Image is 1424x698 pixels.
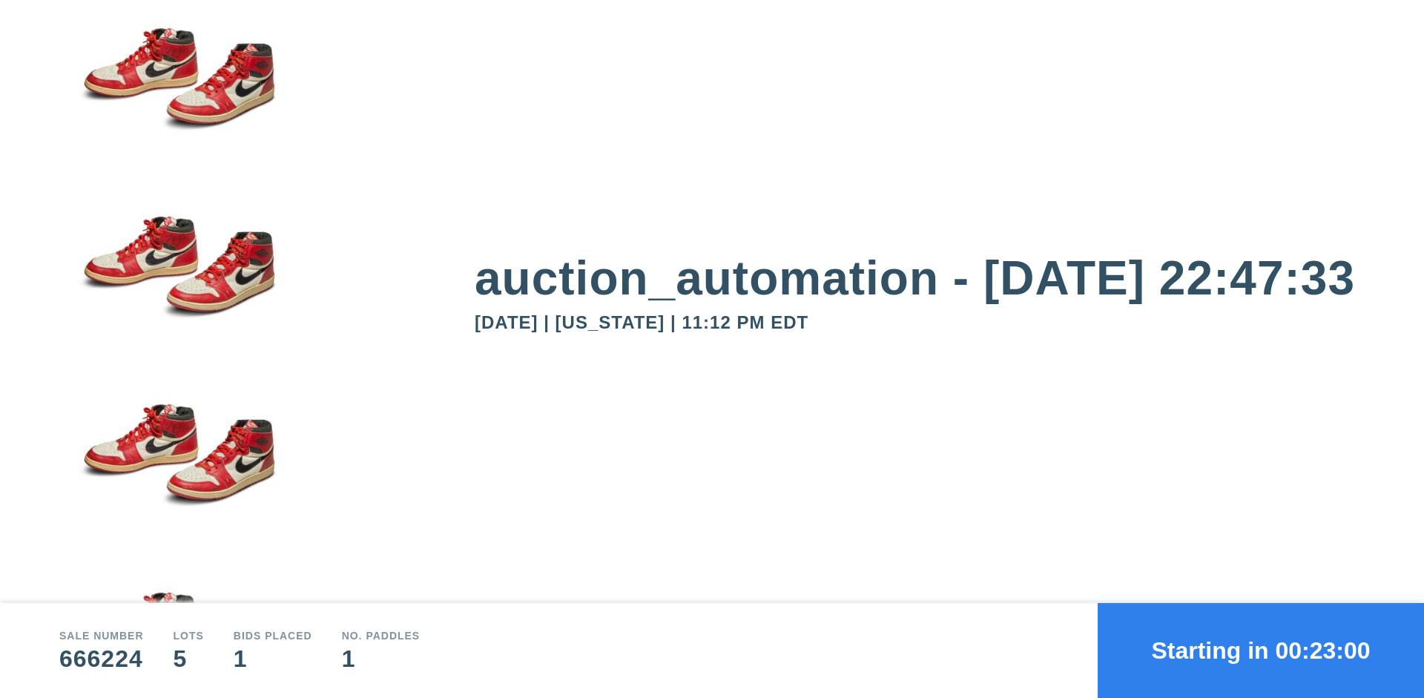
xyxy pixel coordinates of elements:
img: small [59,189,297,378]
div: Sale number [59,630,144,641]
img: small [59,1,297,190]
div: auction_automation - [DATE] 22:47:33 [475,254,1365,302]
img: small [59,378,297,566]
div: Lots [174,630,204,641]
div: 1 [234,647,312,671]
div: [DATE] | [US_STATE] | 11:12 PM EDT [475,314,1365,332]
button: Starting in 00:23:00 [1098,603,1424,698]
div: 666224 [59,647,144,671]
div: 5 [174,647,204,671]
div: Bids Placed [234,630,312,641]
div: No. Paddles [342,630,421,641]
div: 1 [342,647,421,671]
